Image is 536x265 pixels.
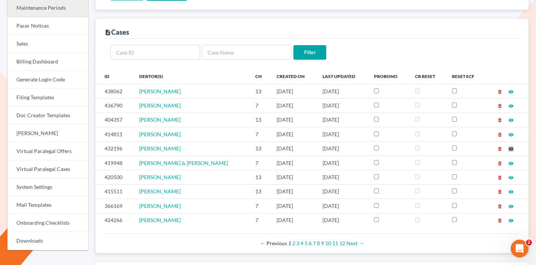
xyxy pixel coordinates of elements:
td: 7 [249,127,270,141]
td: 13 [249,113,270,127]
span: Previous page [260,240,287,246]
td: [DATE] [271,127,317,141]
i: visibility [508,189,514,194]
input: Filter [293,45,326,60]
td: [DATE] [317,127,368,141]
i: delete_forever [497,89,502,94]
a: Page 12 [339,240,345,246]
th: Reset ECF [446,69,486,84]
td: 404357 [96,113,133,127]
td: [DATE] [317,84,368,98]
td: 424266 [96,213,133,227]
span: [PERSON_NAME] [139,203,181,209]
th: Last Updated [317,69,368,84]
em: Page 1 [288,240,291,246]
th: Debtor(s) [133,69,249,84]
td: 13 [249,184,270,199]
th: CR Reset [409,69,446,84]
i: delete_forever [497,132,502,137]
a: delete_forever [497,160,502,166]
i: delete_forever [497,218,502,223]
a: [PERSON_NAME] [139,88,181,94]
a: Sales [7,35,88,53]
td: 419948 [96,156,133,170]
iframe: Intercom live chat [511,240,529,258]
td: 7 [249,156,270,170]
a: visibility [508,160,514,166]
input: Case ID [110,45,200,60]
td: 13 [249,84,270,98]
a: Pacer Notices [7,17,88,35]
a: visibility [508,145,514,152]
td: 7 [249,199,270,213]
a: Onboarding Checklists [7,214,88,232]
i: visibility [508,204,514,209]
a: Virtual Paralegal Cases [7,160,88,178]
span: [PERSON_NAME] [139,145,181,152]
i: visibility [508,161,514,166]
input: Case Name [202,45,292,60]
td: 415511 [96,184,133,199]
a: Generate Login Code [7,71,88,89]
i: visibility [508,89,514,94]
td: [DATE] [271,199,317,213]
a: delete_forever [497,217,502,223]
i: delete_forever [497,175,502,180]
i: visibility [508,118,514,123]
span: [PERSON_NAME] [139,174,181,180]
td: 7 [249,213,270,227]
a: visibility [508,102,514,109]
a: Page 6 [309,240,312,246]
td: [DATE] [271,99,317,113]
a: delete_forever [497,174,502,180]
i: visibility [508,175,514,180]
a: visibility [508,217,514,223]
a: Page 3 [296,240,299,246]
i: description [105,29,111,36]
a: visibility [508,188,514,194]
a: Page 8 [317,240,320,246]
a: Page 11 [332,240,338,246]
a: delete_forever [497,131,502,137]
td: 414811 [96,127,133,141]
a: [PERSON_NAME] [139,116,181,123]
a: visibility [508,116,514,123]
td: [DATE] [271,113,317,127]
a: Downloads [7,232,88,250]
td: [DATE] [317,199,368,213]
a: Billing Dashboard [7,53,88,71]
td: 7 [249,99,270,113]
i: delete_forever [497,204,502,209]
td: 438062 [96,84,133,98]
a: Mail Templates [7,196,88,214]
a: visibility [508,131,514,137]
a: delete_forever [497,203,502,209]
a: Page 7 [313,240,316,246]
a: delete_forever [497,116,502,123]
i: delete_forever [497,103,502,109]
a: Page 4 [300,240,303,246]
td: [DATE] [271,141,317,156]
td: [DATE] [317,184,368,199]
td: [DATE] [271,156,317,170]
a: delete_forever [497,145,502,152]
a: Doc Creator Templates [7,107,88,125]
a: [PERSON_NAME] [139,217,181,223]
a: [PERSON_NAME] [139,188,181,194]
i: delete_forever [497,189,502,194]
td: [DATE] [317,156,368,170]
a: [PERSON_NAME] [139,102,181,109]
th: Ch [249,69,270,84]
a: visibility [508,88,514,94]
a: [PERSON_NAME] & [PERSON_NAME] [139,160,228,166]
td: [DATE] [317,113,368,127]
i: visibility [508,103,514,109]
td: 432196 [96,141,133,156]
a: visibility [508,174,514,180]
a: Next page [346,240,364,246]
div: Pagination [110,240,514,247]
